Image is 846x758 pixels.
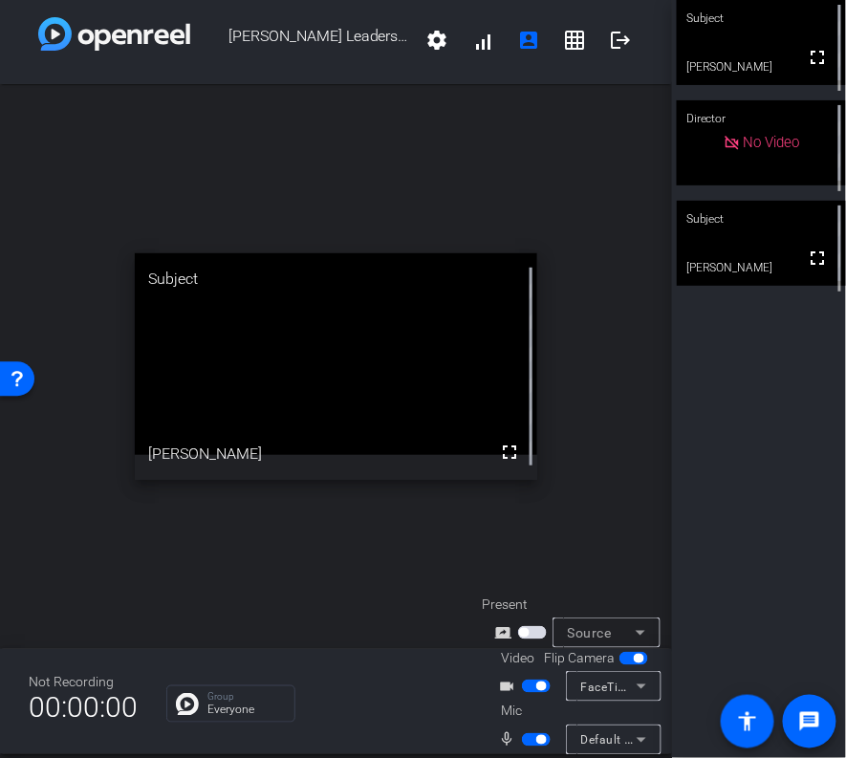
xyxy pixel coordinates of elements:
[544,648,615,668] span: Flip Camera
[176,693,199,716] img: Chat Icon
[744,134,800,151] span: No Video
[501,648,534,668] span: Video
[499,675,522,698] mat-icon: videocam_outline
[135,253,538,305] div: Subject
[736,710,759,733] mat-icon: accessibility
[581,679,777,694] span: FaceTime HD Camera (2C0E:82E3)
[207,704,285,716] p: Everyone
[609,29,632,52] mat-icon: logout
[807,46,830,69] mat-icon: fullscreen
[677,100,846,137] div: Director
[29,672,138,692] div: Not Recording
[482,595,673,615] div: Present
[495,621,518,644] mat-icon: screen_share_outline
[581,732,827,747] span: Default - MacBook Pro Microphone (Built-in)
[190,17,414,63] span: [PERSON_NAME] Leadership Award Video
[460,17,506,63] button: signal_cellular_alt
[568,625,612,640] span: Source
[482,702,673,722] div: Mic
[425,29,448,52] mat-icon: settings
[499,728,522,751] mat-icon: mic_none
[677,201,846,237] div: Subject
[38,17,190,51] img: white-gradient.svg
[517,29,540,52] mat-icon: account_box
[798,710,821,733] mat-icon: message
[29,684,138,731] span: 00:00:00
[207,692,285,702] p: Group
[498,441,521,464] mat-icon: fullscreen
[807,247,830,270] mat-icon: fullscreen
[563,29,586,52] mat-icon: grid_on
